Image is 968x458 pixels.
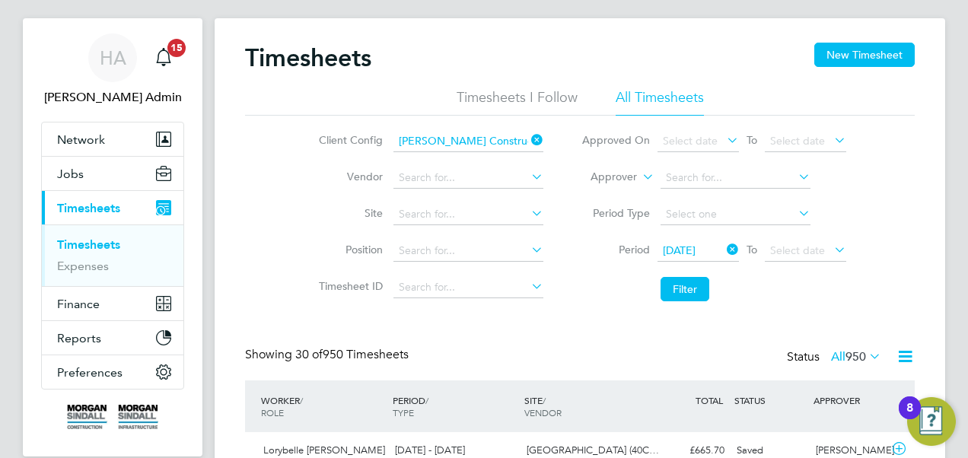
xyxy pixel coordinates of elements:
div: Status [787,347,884,368]
button: Preferences [42,355,183,389]
span: Select date [770,243,825,257]
div: Showing [245,347,412,363]
span: / [543,394,546,406]
span: Hays Admin [41,88,184,107]
input: Search for... [393,204,543,225]
label: Period [581,243,650,256]
a: Go to home page [41,405,184,429]
span: Timesheets [57,201,120,215]
span: VENDOR [524,406,562,418]
button: Jobs [42,157,183,190]
span: TYPE [393,406,414,418]
input: Search for... [393,131,543,152]
li: All Timesheets [616,88,704,116]
span: Reports [57,331,101,345]
span: Finance [57,297,100,311]
a: 15 [148,33,179,82]
h2: Timesheets [245,43,371,73]
div: WORKER [257,386,389,426]
span: Select date [770,134,825,148]
a: Timesheets [57,237,120,252]
span: Lorybelle [PERSON_NAME] [263,444,385,456]
input: Search for... [393,240,543,262]
label: Approver [568,170,637,185]
span: Jobs [57,167,84,181]
span: 30 of [295,347,323,362]
label: Client Config [314,133,383,147]
button: Network [42,122,183,156]
button: Timesheets [42,191,183,224]
button: Open Resource Center, 8 new notifications [907,397,956,446]
div: SITE [521,386,652,426]
a: HA[PERSON_NAME] Admin [41,33,184,107]
button: Reports [42,321,183,355]
label: Vendor [314,170,383,183]
input: Search for... [661,167,810,189]
label: Position [314,243,383,256]
span: [DATE] [663,243,696,257]
span: ROLE [261,406,284,418]
span: To [742,130,762,150]
button: Finance [42,287,183,320]
span: 950 Timesheets [295,347,409,362]
img: morgansindall-logo-retina.png [67,405,158,429]
span: Network [57,132,105,147]
span: TOTAL [696,394,723,406]
div: STATUS [731,386,810,414]
span: 15 [167,39,186,57]
input: Select one [661,204,810,225]
input: Search for... [393,167,543,189]
label: Period Type [581,206,650,220]
label: Site [314,206,383,220]
button: Filter [661,277,709,301]
div: Timesheets [42,224,183,286]
nav: Main navigation [23,18,202,456]
span: / [300,394,303,406]
div: 8 [906,408,913,428]
a: Expenses [57,259,109,273]
div: PERIOD [389,386,521,426]
li: Timesheets I Follow [457,88,578,116]
span: Select date [663,134,718,148]
span: HA [100,48,126,68]
span: Preferences [57,365,123,380]
button: New Timesheet [814,43,915,67]
label: Approved On [581,133,650,147]
span: To [742,240,762,259]
span: [DATE] - [DATE] [395,444,465,456]
span: / [425,394,428,406]
input: Search for... [393,277,543,298]
div: APPROVER [810,386,889,414]
label: Timesheet ID [314,279,383,293]
label: All [831,349,881,364]
span: [GEOGRAPHIC_DATA] (40C… [527,444,659,456]
span: 950 [845,349,866,364]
